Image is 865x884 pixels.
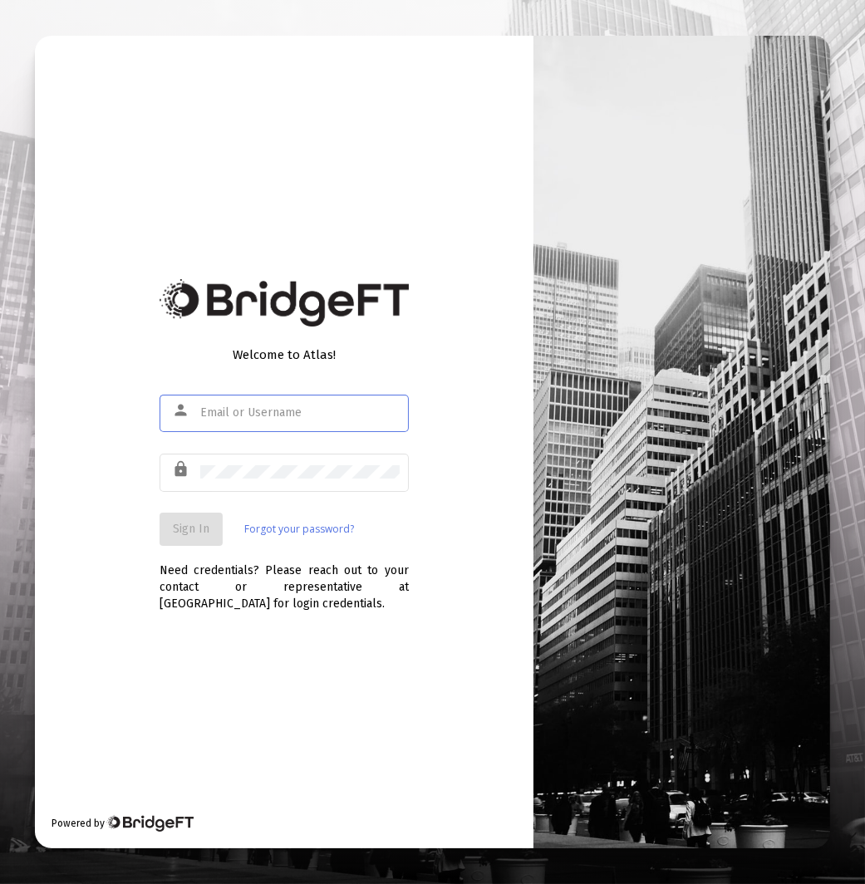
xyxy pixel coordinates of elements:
[160,346,409,363] div: Welcome to Atlas!
[244,521,354,538] a: Forgot your password?
[52,815,194,832] div: Powered by
[172,459,192,479] mat-icon: lock
[160,513,223,546] button: Sign In
[106,815,194,832] img: Bridge Financial Technology Logo
[200,406,400,420] input: Email or Username
[173,522,209,536] span: Sign In
[172,400,192,420] mat-icon: person
[160,546,409,612] div: Need credentials? Please reach out to your contact or representative at [GEOGRAPHIC_DATA] for log...
[160,279,409,327] img: Bridge Financial Technology Logo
